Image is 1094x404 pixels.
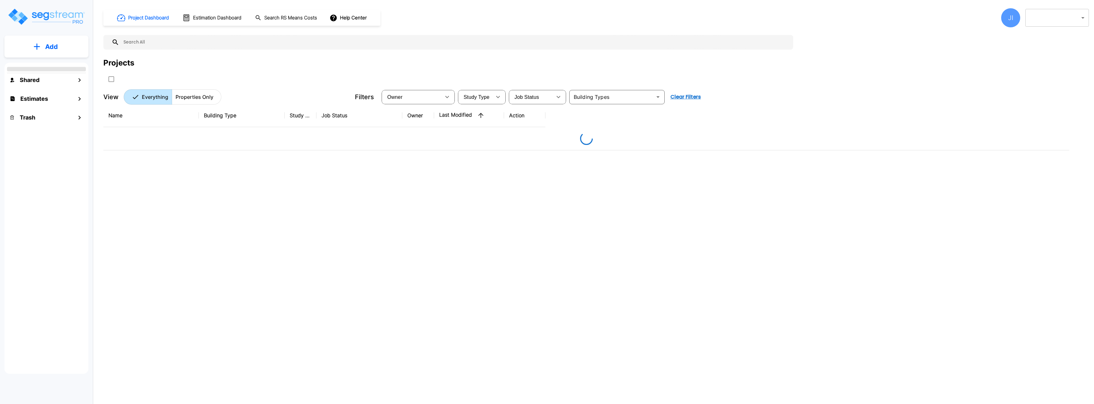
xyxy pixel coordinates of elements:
button: Estimation Dashboard [180,11,245,24]
button: Project Dashboard [114,11,172,25]
th: Last Modified [434,104,504,127]
p: View [103,92,119,102]
th: Building Type [199,104,285,127]
input: Building Types [571,92,652,101]
button: Open [654,92,662,101]
th: Study Type [285,104,316,127]
img: Logo [7,8,85,26]
button: Add [4,38,88,56]
div: Select [383,88,441,106]
th: Job Status [316,104,402,127]
span: Study Type [464,94,489,100]
input: Search All [119,35,790,50]
h1: Project Dashboard [128,14,169,22]
th: Name [103,104,199,127]
h1: Shared [20,76,39,84]
div: Select [459,88,492,106]
div: Projects [103,57,134,69]
h1: Trash [20,113,35,122]
p: Add [45,42,58,51]
button: Everything [124,89,172,105]
th: Owner [402,104,434,127]
h1: Estimation Dashboard [193,14,241,22]
span: Job Status [515,94,539,100]
button: SelectAll [105,73,118,86]
p: Properties Only [176,93,213,101]
div: Select [510,88,552,106]
h1: Estimates [20,94,48,103]
button: Properties Only [172,89,221,105]
th: Action [504,104,545,127]
div: Platform [124,89,221,105]
p: Filters [355,92,374,102]
button: Help Center [328,12,369,24]
button: Search RS Means Costs [253,12,321,24]
h1: Search RS Means Costs [264,14,317,22]
span: Owner [387,94,403,100]
button: Clear Filters [668,91,703,103]
div: JI [1001,8,1020,27]
p: Everything [142,93,168,101]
